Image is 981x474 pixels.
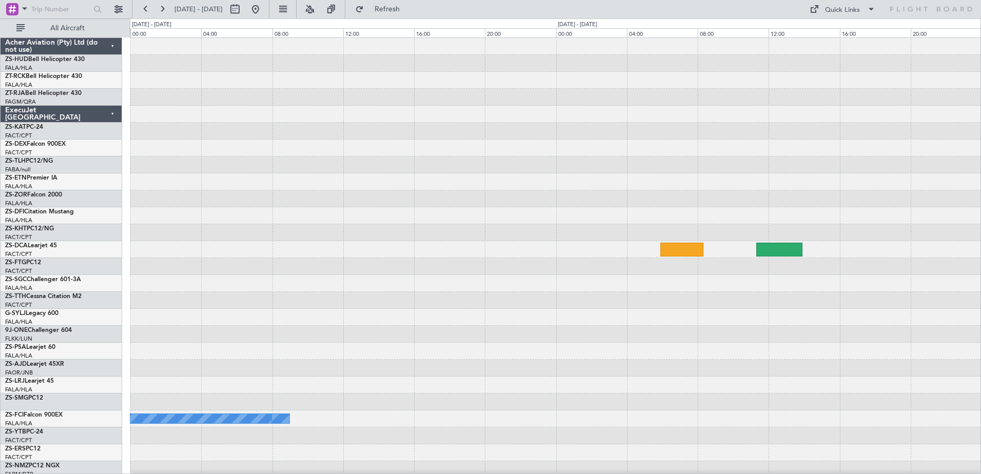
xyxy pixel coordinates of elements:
span: ZS-LRJ [5,378,25,384]
span: ZT-RCK [5,73,26,80]
a: FALA/HLA [5,420,32,427]
div: 12:00 [769,28,839,37]
a: ZS-FTGPC12 [5,260,41,266]
span: ZS-DCA [5,243,28,249]
a: FAOR/JNB [5,369,33,377]
a: ZS-ETNPremier IA [5,175,57,181]
a: FACT/CPT [5,437,32,444]
a: FALA/HLA [5,352,32,360]
span: Refresh [366,6,409,13]
a: FALA/HLA [5,183,32,190]
a: FACT/CPT [5,132,32,140]
span: [DATE] - [DATE] [174,5,223,14]
a: ZS-TLHPC12/NG [5,158,53,164]
a: ZS-KHTPC12/NG [5,226,54,232]
a: ZS-DEXFalcon 900EX [5,141,66,147]
a: ZS-SMGPC12 [5,395,43,401]
span: ZS-HUD [5,56,28,63]
a: FALA/HLA [5,81,32,89]
span: ZS-NMZ [5,463,29,469]
a: FABA/null [5,166,31,173]
a: ZS-YTBPC-24 [5,429,43,435]
span: ZT-RJA [5,90,25,96]
input: Trip Number [31,2,90,17]
a: FACT/CPT [5,149,32,156]
a: FACT/CPT [5,250,32,258]
button: All Aircraft [11,20,111,36]
span: ZS-KHT [5,226,27,232]
a: G-SYLJLegacy 600 [5,310,58,317]
span: ZS-DFI [5,209,24,215]
a: FALA/HLA [5,386,32,393]
span: ZS-ERS [5,446,26,452]
span: ZS-TTH [5,293,26,300]
button: Quick Links [805,1,880,17]
a: ZT-RCKBell Helicopter 430 [5,73,82,80]
a: FACT/CPT [5,301,32,309]
span: ZS-ETN [5,175,27,181]
a: ZS-TTHCessna Citation M2 [5,293,82,300]
span: ZS-SMG [5,395,28,401]
a: ZS-ZORFalcon 2000 [5,192,62,198]
a: FACT/CPT [5,453,32,461]
div: [DATE] - [DATE] [558,21,597,29]
a: ZS-FCIFalcon 900EX [5,412,63,418]
span: ZS-DEX [5,141,27,147]
a: ZS-KATPC-24 [5,124,43,130]
a: FALA/HLA [5,284,32,292]
a: FLKK/LUN [5,335,32,343]
div: 20:00 [485,28,556,37]
span: ZS-SGC [5,276,27,283]
a: ZS-DCALearjet 45 [5,243,57,249]
button: Refresh [350,1,412,17]
a: ZS-ERSPC12 [5,446,41,452]
div: 16:00 [840,28,911,37]
a: ZS-SGCChallenger 601-3A [5,276,81,283]
a: FALA/HLA [5,200,32,207]
span: ZS-KAT [5,124,26,130]
div: 08:00 [272,28,343,37]
a: 9J-ONEChallenger 604 [5,327,72,333]
div: 08:00 [698,28,769,37]
span: ZS-AJD [5,361,27,367]
div: 12:00 [343,28,414,37]
div: 04:00 [627,28,698,37]
a: ZS-DFICitation Mustang [5,209,74,215]
span: All Aircraft [27,25,108,32]
span: ZS-FCI [5,412,24,418]
span: ZS-YTB [5,429,26,435]
a: ZS-HUDBell Helicopter 430 [5,56,85,63]
a: FACT/CPT [5,233,32,241]
span: ZS-PSA [5,344,26,350]
a: ZS-NMZPC12 NGX [5,463,60,469]
a: FACT/CPT [5,267,32,275]
div: [DATE] - [DATE] [132,21,171,29]
span: ZS-FTG [5,260,26,266]
span: G-SYLJ [5,310,26,317]
a: FALA/HLA [5,318,32,326]
div: Quick Links [825,5,860,15]
a: ZS-PSALearjet 60 [5,344,55,350]
a: ZS-AJDLearjet 45XR [5,361,64,367]
a: ZT-RJABell Helicopter 430 [5,90,82,96]
a: ZS-LRJLearjet 45 [5,378,54,384]
span: ZS-ZOR [5,192,27,198]
a: FALA/HLA [5,64,32,72]
div: 00:00 [130,28,201,37]
a: FALA/HLA [5,216,32,224]
div: 04:00 [201,28,272,37]
div: 00:00 [556,28,627,37]
span: 9J-ONE [5,327,28,333]
div: 16:00 [414,28,485,37]
a: FAGM/QRA [5,98,36,106]
span: ZS-TLH [5,158,26,164]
